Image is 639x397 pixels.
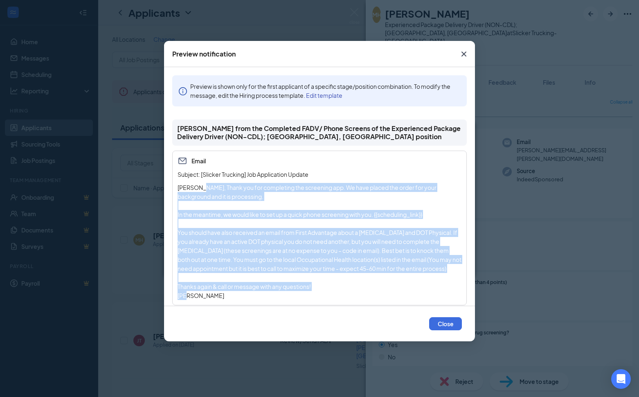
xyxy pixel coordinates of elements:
[179,86,187,95] span: info-circle
[459,49,469,59] svg: Cross
[178,210,461,219] p: In the meantime, we would like to set up a quick phone screening with you. {{scheduling_link}}
[178,291,461,300] p: [PERSON_NAME]
[178,183,461,201] p: [PERSON_NAME], Thank you for completing the screening app. We have placed the order for your back...
[178,156,461,166] span: Email
[178,282,461,291] p: Thanks again & call or message with any questions!
[611,369,631,389] div: Open Intercom Messenger
[429,317,462,330] button: Close
[306,92,342,99] a: Edit template
[178,228,461,273] p: You should have also received an email from First Advantage about a [MEDICAL_DATA] and DOT Physic...
[453,41,475,67] button: Close
[177,124,462,141] span: [PERSON_NAME] from the Completed FADV/ Phone Screens of the Experienced Package Delivery Driver (...
[172,50,236,59] div: Preview notification
[178,171,308,178] span: Subject: [Slicker Trucking] Job Application Update
[190,83,450,99] span: Preview is shown only for the first applicant of a specific stage/position combination. To modify...
[178,156,187,166] svg: Email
